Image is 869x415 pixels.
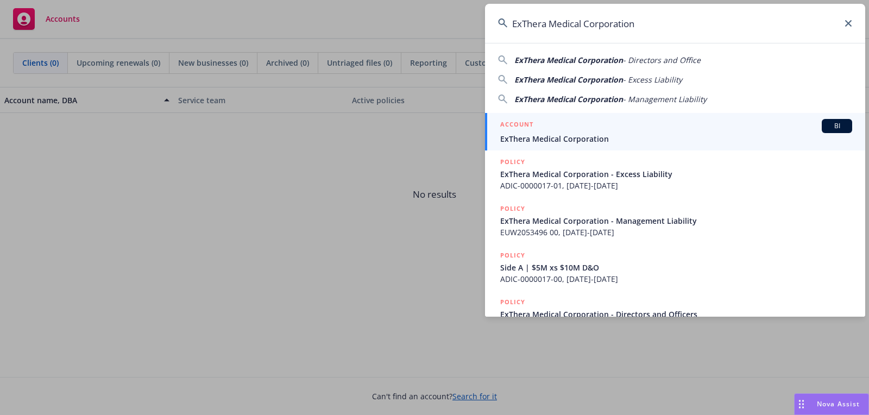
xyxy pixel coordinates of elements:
h5: POLICY [500,297,525,307]
a: POLICYSide A | $5M xs $10M D&OADIC-0000017-00, [DATE]-[DATE] [485,244,865,291]
span: BI [826,121,848,131]
span: EUW2053496 00, [DATE]-[DATE] [500,227,852,238]
span: ADIC-0000017-01, [DATE]-[DATE] [500,180,852,191]
h5: POLICY [500,250,525,261]
span: - Directors and Office [623,55,701,65]
input: Search... [485,4,865,43]
span: ExThera Medical Corporation [514,74,623,85]
a: POLICYExThera Medical Corporation - Excess LiabilityADIC-0000017-01, [DATE]-[DATE] [485,150,865,197]
h5: POLICY [500,203,525,214]
a: POLICYExThera Medical Corporation - Directors and Officers [485,291,865,337]
button: Nova Assist [794,393,869,415]
span: - Management Liability [623,94,707,104]
span: ExThera Medical Corporation [500,133,852,144]
a: POLICYExThera Medical Corporation - Management LiabilityEUW2053496 00, [DATE]-[DATE] [485,197,865,244]
h5: POLICY [500,156,525,167]
span: ExThera Medical Corporation - Management Liability [500,215,852,227]
span: ExThera Medical Corporation - Excess Liability [500,168,852,180]
span: Nova Assist [817,399,860,408]
h5: ACCOUNT [500,119,533,132]
span: - Excess Liability [623,74,682,85]
span: ExThera Medical Corporation - Directors and Officers [500,309,852,320]
a: ACCOUNTBIExThera Medical Corporation [485,113,865,150]
div: Drag to move [795,394,808,414]
span: ExThera Medical Corporation [514,94,623,104]
span: ADIC-0000017-00, [DATE]-[DATE] [500,273,852,285]
span: Side A | $5M xs $10M D&O [500,262,852,273]
span: ExThera Medical Corporation [514,55,623,65]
